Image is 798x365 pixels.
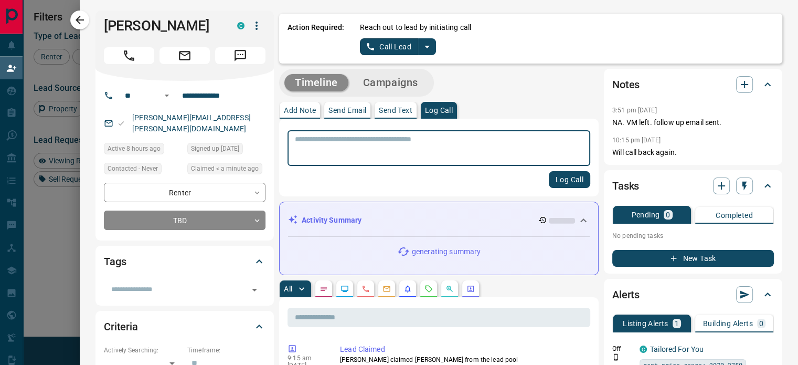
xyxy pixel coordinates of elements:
[187,163,265,178] div: Tue Oct 14 2025
[284,285,292,293] p: All
[108,143,161,154] span: Active 8 hours ago
[612,173,774,199] div: Tasks
[104,17,221,34] h1: [PERSON_NAME]
[247,283,262,297] button: Open
[412,246,481,257] p: generating summary
[361,285,370,293] svg: Calls
[675,320,679,327] p: 1
[340,355,586,364] p: [PERSON_NAME] claimed [PERSON_NAME] from the lead pool
[132,113,251,133] a: [PERSON_NAME][EMAIL_ADDRESS][PERSON_NAME][DOMAIN_NAME]
[104,314,265,339] div: Criteria
[284,107,316,114] p: Add Note
[320,285,328,293] svg: Notes
[612,137,661,144] p: 10:15 pm [DATE]
[284,74,348,91] button: Timeline
[445,285,454,293] svg: Opportunities
[425,107,453,114] p: Log Call
[191,163,259,174] span: Claimed < a minute ago
[360,38,436,55] div: split button
[703,320,753,327] p: Building Alerts
[104,183,265,202] div: Renter
[716,212,753,219] p: Completed
[104,47,154,64] span: Call
[612,117,774,128] p: NA. VM left. follow up email sent.
[108,163,158,174] span: Contacted - Never
[360,38,418,55] button: Call Lead
[612,76,640,93] h2: Notes
[612,178,639,194] h2: Tasks
[340,344,586,355] p: Lead Claimed
[382,285,391,293] svg: Emails
[104,318,138,335] h2: Criteria
[328,107,366,114] p: Send Email
[612,282,774,307] div: Alerts
[353,74,429,91] button: Campaigns
[104,249,265,274] div: Tags
[104,253,126,270] h2: Tags
[612,344,633,353] p: Off
[612,286,640,303] h2: Alerts
[159,47,210,64] span: Email
[612,250,774,267] button: New Task
[104,211,265,230] div: TBD
[288,354,324,362] p: 9:15 am
[612,107,657,114] p: 3:51 pm [DATE]
[666,211,670,218] p: 0
[118,120,125,127] svg: Email Valid
[187,346,265,355] p: Timeframe:
[549,171,590,188] button: Log Call
[237,22,244,29] div: condos.ca
[288,22,344,55] p: Action Required:
[403,285,412,293] svg: Listing Alerts
[466,285,475,293] svg: Agent Actions
[302,215,361,226] p: Activity Summary
[612,147,774,158] p: Will call back again.
[623,320,668,327] p: Listing Alerts
[612,228,774,244] p: No pending tasks
[424,285,433,293] svg: Requests
[215,47,265,64] span: Message
[650,345,704,353] a: Tailored For You
[379,107,412,114] p: Send Text
[360,22,471,33] p: Reach out to lead by initiating call
[191,143,239,154] span: Signed up [DATE]
[612,72,774,97] div: Notes
[104,143,182,158] div: Tue Oct 14 2025
[759,320,763,327] p: 0
[161,89,173,102] button: Open
[288,211,590,230] div: Activity Summary
[187,143,265,158] div: Sat Jan 04 2025
[631,211,659,218] p: Pending
[612,353,620,361] svg: Push Notification Only
[341,285,349,293] svg: Lead Browsing Activity
[640,346,647,353] div: condos.ca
